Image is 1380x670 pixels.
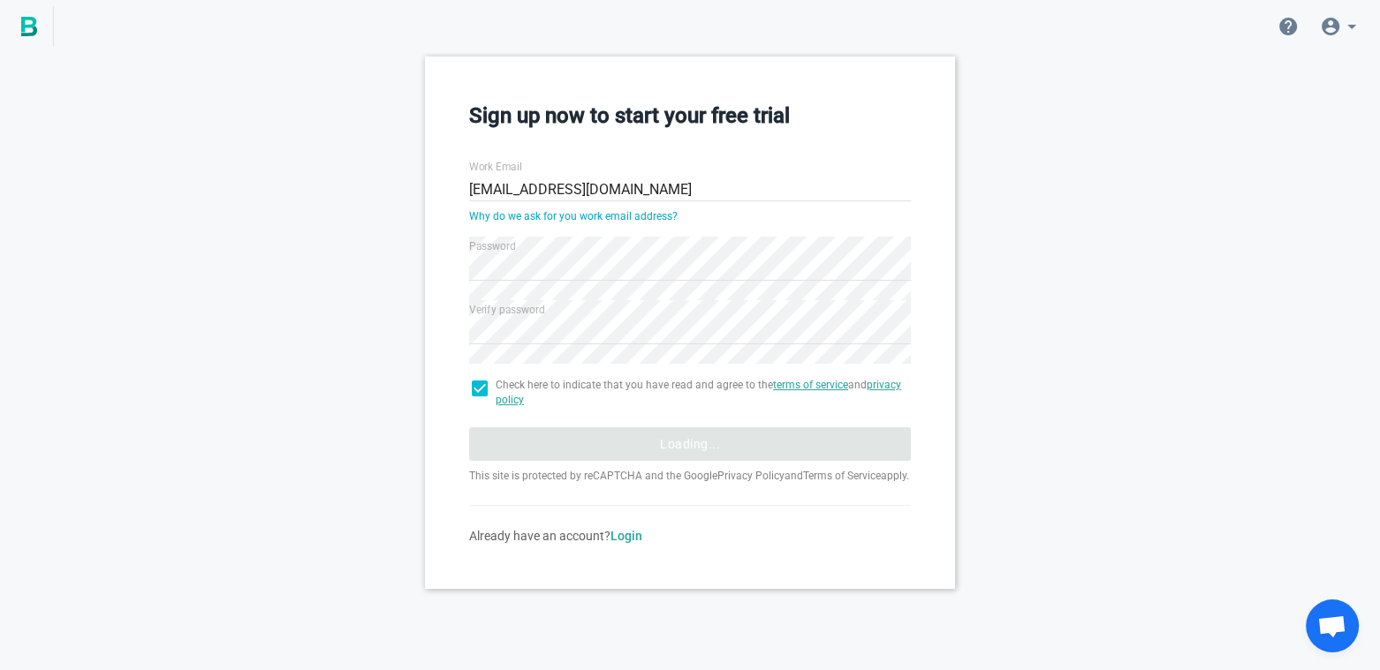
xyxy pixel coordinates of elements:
img: BigPicture.io [21,17,37,36]
div: Open chat [1306,599,1359,652]
span: Check here to indicate that you have read and agree to the and [496,378,911,408]
a: Login [610,529,642,543]
h3: Sign up now to start your free trial [469,101,911,131]
button: Loading... [469,427,911,461]
a: Why do we ask for you work email address? [469,210,678,222]
div: Already have an account? [469,527,911,545]
p: This site is protected by reCAPTCHA and the Google and apply. [469,468,911,484]
a: Privacy Policy [717,470,785,482]
a: terms of service [773,379,848,391]
a: Terms of Service [803,470,881,482]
